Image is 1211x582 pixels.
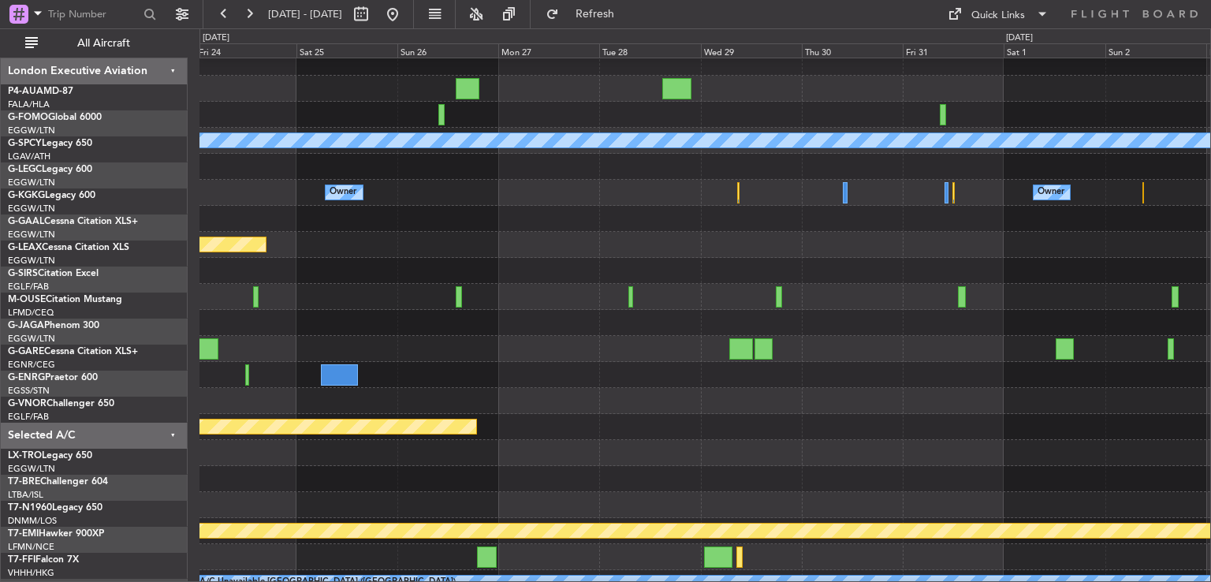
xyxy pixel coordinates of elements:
a: G-VNORChallenger 650 [8,399,114,409]
span: G-ENRG [8,373,45,382]
a: EGSS/STN [8,385,50,397]
a: EGGW/LTN [8,463,55,475]
div: Owner [1038,181,1064,204]
a: EGGW/LTN [8,125,55,136]
span: G-SPCY [8,139,42,148]
a: G-ENRGPraetor 600 [8,373,98,382]
div: Thu 30 [802,43,903,58]
a: VHHH/HKG [8,567,54,579]
a: M-OUSECitation Mustang [8,295,122,304]
button: Refresh [538,2,633,27]
a: LX-TROLegacy 650 [8,451,92,461]
div: Tue 28 [599,43,700,58]
a: T7-FFIFalcon 7X [8,555,79,565]
button: All Aircraft [17,31,171,56]
a: T7-BREChallenger 604 [8,477,108,487]
span: Refresh [562,9,628,20]
div: Sat 1 [1004,43,1105,58]
span: T7-N1960 [8,503,52,513]
a: G-LEGCLegacy 600 [8,165,92,174]
a: EGNR/CEG [8,359,55,371]
span: G-KGKG [8,191,45,200]
span: G-GARE [8,347,44,356]
div: Fri 31 [903,43,1004,58]
span: G-JAGA [8,321,44,330]
a: G-JAGAPhenom 300 [8,321,99,330]
a: G-LEAXCessna Citation XLS [8,243,129,252]
a: LGAV/ATH [8,151,50,162]
div: Wed 29 [701,43,802,58]
a: G-KGKGLegacy 600 [8,191,95,200]
a: LFMN/NCE [8,541,54,553]
a: DNMM/LOS [8,515,57,527]
a: P4-AUAMD-87 [8,87,73,96]
span: P4-AUA [8,87,43,96]
span: M-OUSE [8,295,46,304]
a: EGGW/LTN [8,255,55,267]
a: EGGW/LTN [8,203,55,215]
a: T7-N1960Legacy 650 [8,503,102,513]
span: G-FOMO [8,113,48,122]
button: Quick Links [940,2,1056,27]
span: G-LEGC [8,165,42,174]
a: G-SIRSCitation Excel [8,269,99,278]
span: T7-FFI [8,555,35,565]
a: T7-EMIHawker 900XP [8,529,104,539]
div: Sun 2 [1105,43,1206,58]
a: FALA/HLA [8,99,50,110]
div: [DATE] [1006,32,1033,45]
span: T7-EMI [8,529,39,539]
span: G-SIRS [8,269,38,278]
a: EGLF/FAB [8,281,49,293]
span: T7-BRE [8,477,40,487]
a: LTBA/ISL [8,489,43,501]
div: [DATE] [203,32,229,45]
span: LX-TRO [8,451,42,461]
span: G-VNOR [8,399,47,409]
a: G-SPCYLegacy 650 [8,139,92,148]
a: EGLF/FAB [8,411,49,423]
a: G-GAALCessna Citation XLS+ [8,217,138,226]
a: LFMD/CEQ [8,307,54,319]
div: Quick Links [971,8,1025,24]
input: Trip Number [48,2,139,26]
span: G-GAAL [8,217,44,226]
div: Fri 24 [196,43,296,58]
span: [DATE] - [DATE] [268,7,342,21]
div: Owner [330,181,356,204]
a: G-GARECessna Citation XLS+ [8,347,138,356]
a: EGGW/LTN [8,333,55,345]
span: G-LEAX [8,243,42,252]
a: EGGW/LTN [8,177,55,188]
a: EGGW/LTN [8,229,55,241]
div: Sat 25 [296,43,397,58]
div: Sun 26 [397,43,498,58]
span: All Aircraft [41,38,166,49]
a: G-FOMOGlobal 6000 [8,113,102,122]
div: Mon 27 [498,43,599,58]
